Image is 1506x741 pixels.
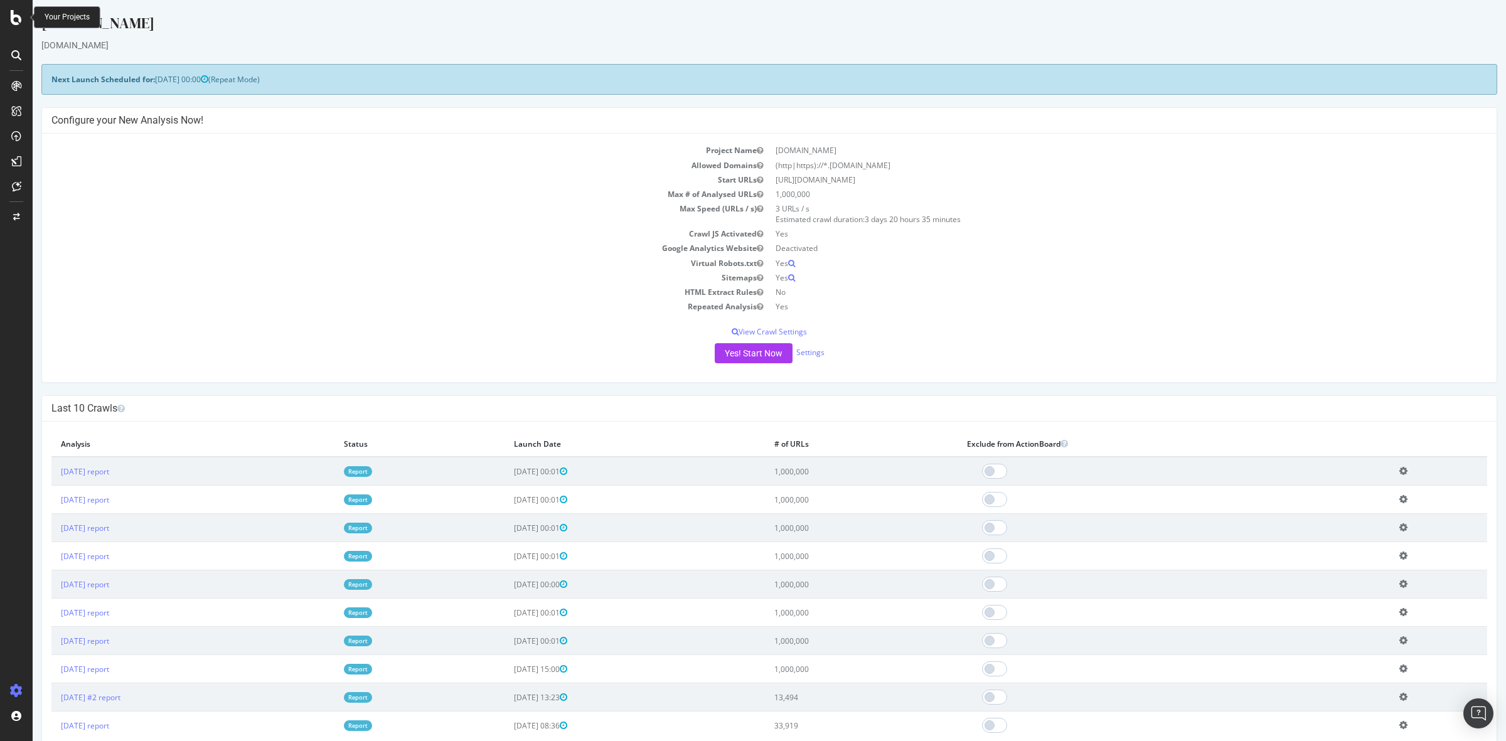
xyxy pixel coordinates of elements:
[737,158,1455,173] td: (http|https)://*.[DOMAIN_NAME]
[472,431,732,457] th: Launch Date
[28,607,77,618] a: [DATE] report
[732,514,925,542] td: 1,000,000
[311,494,339,505] a: Report
[311,551,339,562] a: Report
[764,347,792,358] a: Settings
[28,523,77,533] a: [DATE] report
[481,692,535,703] span: [DATE] 13:23
[19,431,302,457] th: Analysis
[732,655,925,683] td: 1,000,000
[925,431,1357,457] th: Exclude from ActionBoard
[19,256,737,270] td: Virtual Robots.txt
[302,431,472,457] th: Status
[19,285,737,299] td: HTML Extract Rules
[28,664,77,674] a: [DATE] report
[732,570,925,599] td: 1,000,000
[732,627,925,655] td: 1,000,000
[737,241,1455,255] td: Deactivated
[28,494,77,505] a: [DATE] report
[19,241,737,255] td: Google Analytics Website
[732,599,925,627] td: 1,000,000
[311,523,339,533] a: Report
[9,13,1465,39] div: [DOMAIN_NAME]
[19,402,1455,415] h4: Last 10 Crawls
[28,720,77,731] a: [DATE] report
[732,431,925,457] th: # of URLs
[311,636,339,646] a: Report
[311,466,339,477] a: Report
[737,256,1455,270] td: Yes
[481,494,535,505] span: [DATE] 00:01
[682,343,760,363] button: Yes! Start Now
[19,270,737,285] td: Sitemaps
[19,227,737,241] td: Crawl JS Activated
[737,143,1455,157] td: [DOMAIN_NAME]
[28,636,77,646] a: [DATE] report
[311,664,339,674] a: Report
[481,551,535,562] span: [DATE] 00:01
[122,74,176,85] span: [DATE] 00:00
[737,173,1455,187] td: [URL][DOMAIN_NAME]
[9,39,1465,51] div: [DOMAIN_NAME]
[481,664,535,674] span: [DATE] 15:00
[481,579,535,590] span: [DATE] 00:00
[311,692,339,703] a: Report
[481,636,535,646] span: [DATE] 00:01
[19,143,737,157] td: Project Name
[737,299,1455,314] td: Yes
[9,64,1465,95] div: (Repeat Mode)
[28,551,77,562] a: [DATE] report
[737,201,1455,227] td: 3 URLs / s Estimated crawl duration:
[732,683,925,712] td: 13,494
[481,607,535,618] span: [DATE] 00:01
[19,201,737,227] td: Max Speed (URLs / s)
[19,173,737,187] td: Start URLs
[481,720,535,731] span: [DATE] 08:36
[311,720,339,731] a: Report
[832,214,928,225] span: 3 days 20 hours 35 minutes
[19,158,737,173] td: Allowed Domains
[1463,698,1493,728] div: Open Intercom Messenger
[481,523,535,533] span: [DATE] 00:01
[19,299,737,314] td: Repeated Analysis
[737,187,1455,201] td: 1,000,000
[19,326,1455,337] p: View Crawl Settings
[737,285,1455,299] td: No
[28,692,88,703] a: [DATE] #2 report
[481,466,535,477] span: [DATE] 00:01
[45,12,90,23] div: Your Projects
[19,187,737,201] td: Max # of Analysed URLs
[737,270,1455,285] td: Yes
[28,466,77,477] a: [DATE] report
[732,542,925,570] td: 1,000,000
[311,579,339,590] a: Report
[737,227,1455,241] td: Yes
[28,579,77,590] a: [DATE] report
[19,74,122,85] strong: Next Launch Scheduled for:
[732,457,925,486] td: 1,000,000
[732,486,925,514] td: 1,000,000
[732,712,925,740] td: 33,919
[19,114,1455,127] h4: Configure your New Analysis Now!
[311,607,339,618] a: Report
